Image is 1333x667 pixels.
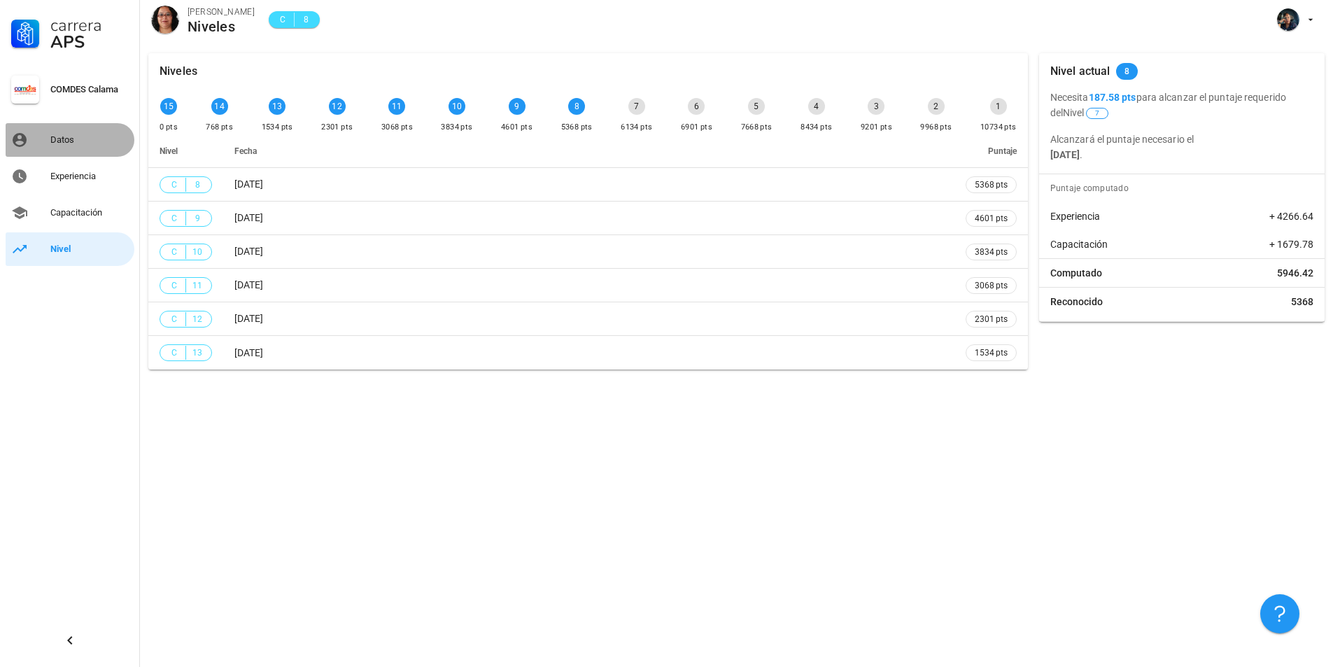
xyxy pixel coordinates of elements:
[234,279,263,290] span: [DATE]
[192,245,203,259] span: 10
[50,134,129,146] div: Datos
[861,120,892,134] div: 9201 pts
[1050,90,1313,120] p: Necesita para alcanzar el puntaje requerido del
[1050,132,1313,162] p: Alcanzará el puntaje necesario el .
[300,13,311,27] span: 8
[975,346,1008,360] span: 1534 pts
[868,98,884,115] div: 3
[50,207,129,218] div: Capacitación
[1095,108,1099,118] span: 7
[1124,63,1129,80] span: 8
[808,98,825,115] div: 4
[169,312,180,326] span: C
[50,34,129,50] div: APS
[50,171,129,182] div: Experiencia
[160,53,197,90] div: Niveles
[6,232,134,266] a: Nivel
[980,120,1017,134] div: 10734 pts
[954,134,1028,168] th: Puntaje
[509,98,526,115] div: 9
[148,134,223,168] th: Nivel
[188,19,255,34] div: Niveles
[6,196,134,230] a: Capacitación
[621,120,652,134] div: 6134 pts
[920,120,952,134] div: 9968 pts
[1045,174,1325,202] div: Puntaje computado
[269,98,285,115] div: 13
[975,245,1008,259] span: 3834 pts
[160,120,178,134] div: 0 pts
[988,146,1017,156] span: Puntaje
[169,178,180,192] span: C
[1277,8,1299,31] div: avatar
[1050,295,1103,309] span: Reconocido
[1291,295,1313,309] span: 5368
[1050,149,1080,160] b: [DATE]
[234,178,263,190] span: [DATE]
[277,13,288,27] span: C
[234,212,263,223] span: [DATE]
[975,211,1008,225] span: 4601 pts
[234,313,263,324] span: [DATE]
[1050,53,1110,90] div: Nivel actual
[1269,237,1313,251] span: + 1679.78
[262,120,293,134] div: 1534 pts
[561,120,593,134] div: 5368 pts
[188,5,255,19] div: [PERSON_NAME]
[192,312,203,326] span: 12
[329,98,346,115] div: 12
[441,120,472,134] div: 3834 pts
[169,245,180,259] span: C
[928,98,945,115] div: 2
[206,120,233,134] div: 768 pts
[1063,107,1110,118] span: Nivel
[1050,266,1102,280] span: Computado
[501,120,533,134] div: 4601 pts
[211,98,228,115] div: 14
[628,98,645,115] div: 7
[160,98,177,115] div: 15
[449,98,465,115] div: 10
[681,120,712,134] div: 6901 pts
[688,98,705,115] div: 6
[6,123,134,157] a: Datos
[223,134,954,168] th: Fecha
[975,312,1008,326] span: 2301 pts
[800,120,832,134] div: 8434 pts
[160,146,178,156] span: Nivel
[192,178,203,192] span: 8
[975,178,1008,192] span: 5368 pts
[1277,266,1313,280] span: 5946.42
[151,6,179,34] div: avatar
[169,211,180,225] span: C
[1050,209,1100,223] span: Experiencia
[748,98,765,115] div: 5
[6,160,134,193] a: Experiencia
[234,347,263,358] span: [DATE]
[1269,209,1313,223] span: + 4266.64
[321,120,353,134] div: 2301 pts
[234,146,257,156] span: Fecha
[50,17,129,34] div: Carrera
[169,279,180,293] span: C
[975,279,1008,293] span: 3068 pts
[388,98,405,115] div: 11
[990,98,1007,115] div: 1
[1050,237,1108,251] span: Capacitación
[50,244,129,255] div: Nivel
[192,279,203,293] span: 11
[568,98,585,115] div: 8
[234,246,263,257] span: [DATE]
[192,211,203,225] span: 9
[1089,92,1136,103] b: 187.58 pts
[50,84,129,95] div: COMDES Calama
[192,346,203,360] span: 13
[169,346,180,360] span: C
[381,120,413,134] div: 3068 pts
[741,120,773,134] div: 7668 pts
